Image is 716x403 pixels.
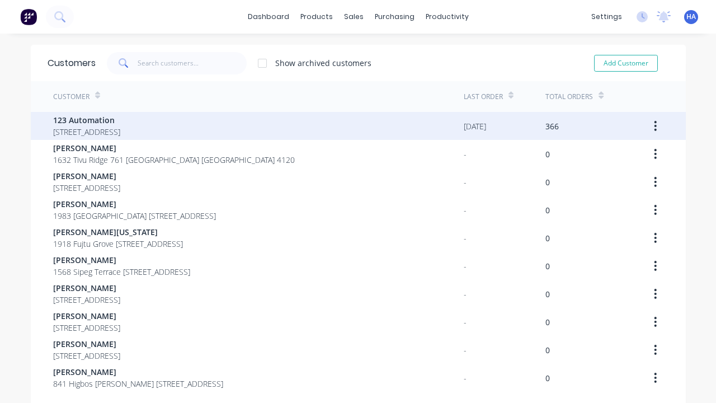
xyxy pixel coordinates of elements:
[275,57,371,69] div: Show archived customers
[53,238,183,250] span: 1918 Fujtu Grove [STREET_ADDRESS]
[545,204,550,216] div: 0
[545,260,550,272] div: 0
[369,8,420,25] div: purchasing
[53,378,223,390] span: 841 Higbos [PERSON_NAME] [STREET_ADDRESS]
[53,282,120,294] span: [PERSON_NAME]
[53,310,120,322] span: [PERSON_NAME]
[545,176,550,188] div: 0
[464,120,486,132] div: [DATE]
[48,57,96,70] div: Customers
[586,8,628,25] div: settings
[53,154,295,166] span: 1632 Tivu Ridge 761 [GEOGRAPHIC_DATA] [GEOGRAPHIC_DATA] 4120
[53,226,183,238] span: [PERSON_NAME][US_STATE]
[138,52,247,74] input: Search customers...
[53,210,216,222] span: 1983 [GEOGRAPHIC_DATA] [STREET_ADDRESS]
[53,322,120,334] span: [STREET_ADDRESS]
[338,8,369,25] div: sales
[545,316,550,328] div: 0
[20,8,37,25] img: Factory
[464,344,467,356] div: -
[545,232,550,244] div: 0
[545,120,559,132] div: 366
[420,8,474,25] div: productivity
[53,182,120,194] span: [STREET_ADDRESS]
[464,176,467,188] div: -
[594,55,658,72] button: Add Customer
[464,372,467,384] div: -
[53,294,120,306] span: [STREET_ADDRESS]
[53,350,120,362] span: [STREET_ADDRESS]
[242,8,295,25] a: dashboard
[53,92,89,102] div: Customer
[53,114,120,126] span: 123 Automation
[464,92,503,102] div: Last Order
[53,170,120,182] span: [PERSON_NAME]
[53,126,120,138] span: [STREET_ADDRESS]
[464,148,467,160] div: -
[545,288,550,300] div: 0
[53,266,190,278] span: 1568 Sipeg Terrace [STREET_ADDRESS]
[53,254,190,266] span: [PERSON_NAME]
[464,232,467,244] div: -
[53,142,295,154] span: [PERSON_NAME]
[464,288,467,300] div: -
[464,204,467,216] div: -
[295,8,338,25] div: products
[53,198,216,210] span: [PERSON_NAME]
[545,92,593,102] div: Total Orders
[545,344,550,356] div: 0
[464,316,467,328] div: -
[53,338,120,350] span: [PERSON_NAME]
[53,366,223,378] span: [PERSON_NAME]
[686,12,696,22] span: HA
[545,372,550,384] div: 0
[545,148,550,160] div: 0
[464,260,467,272] div: -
